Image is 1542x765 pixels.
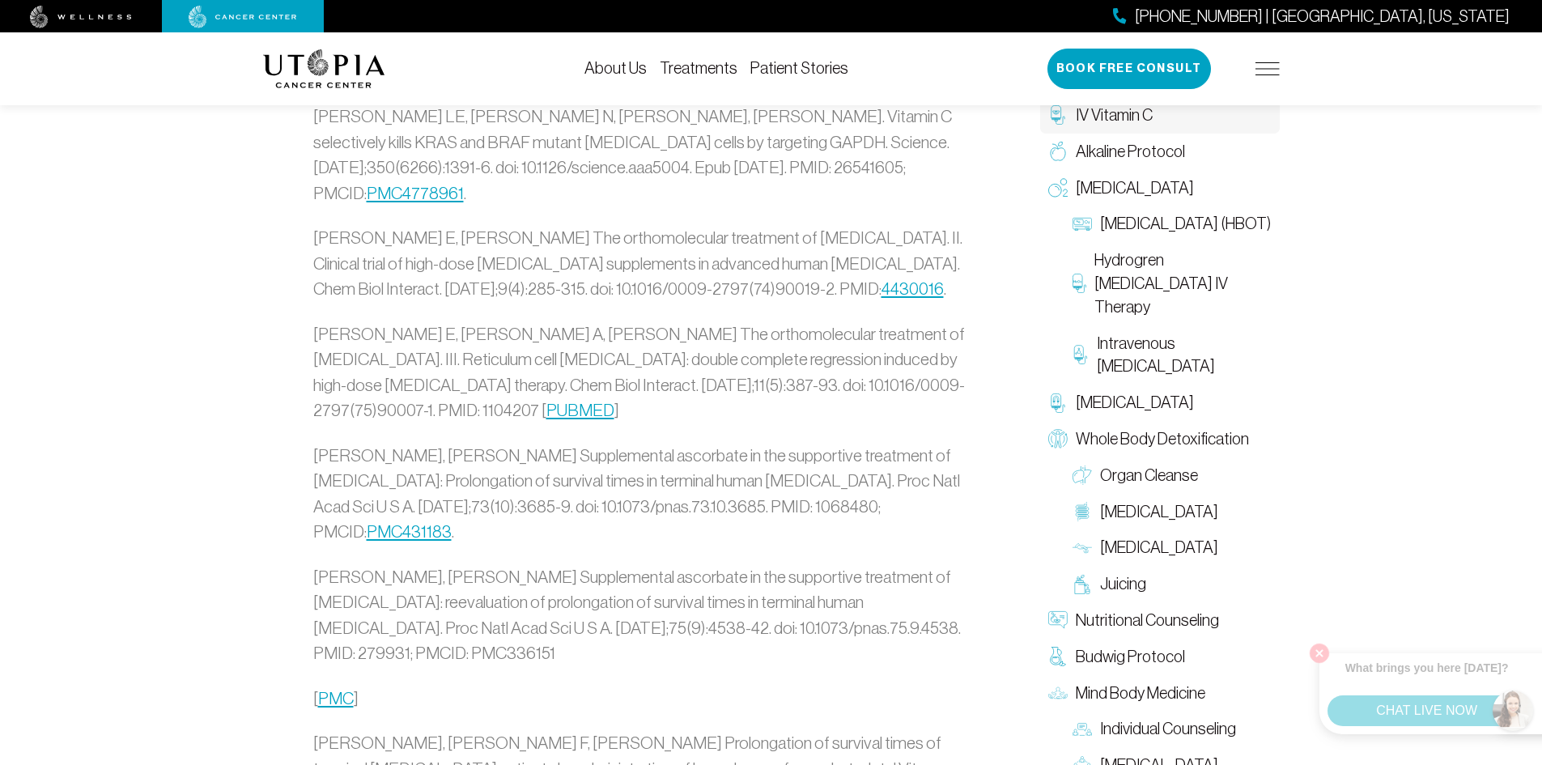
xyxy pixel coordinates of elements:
[881,279,944,298] a: 4430016
[1073,720,1092,739] img: Individual Counseling
[1064,325,1280,385] a: Intravenous [MEDICAL_DATA]
[1040,385,1280,421] a: [MEDICAL_DATA]
[1064,206,1280,242] a: [MEDICAL_DATA] (HBOT)
[584,59,647,77] a: About Us
[1048,610,1068,630] img: Nutritional Counseling
[1073,215,1092,234] img: Hyperbaric Oxygen Therapy (HBOT)
[1076,140,1185,164] span: Alkaline Protocol
[1048,142,1068,161] img: Alkaline Protocol
[1064,457,1280,494] a: Organ Cleanse
[660,59,737,77] a: Treatments
[1073,538,1092,558] img: Lymphatic Massage
[1076,104,1153,127] span: IV Vitamin C
[313,686,971,712] p: [ ]
[1048,683,1068,703] img: Mind Body Medicine
[367,184,464,202] a: PMC4778961
[1064,566,1280,602] a: Juicing
[1064,711,1280,747] a: Individual Counseling
[313,443,971,545] p: [PERSON_NAME], [PERSON_NAME] Supplemental ascorbate in the supportive treatment of [MEDICAL_DATA]...
[1040,421,1280,457] a: Whole Body Detoxification
[1076,682,1205,705] span: Mind Body Medicine
[263,49,385,88] img: logo
[1048,429,1068,448] img: Whole Body Detoxification
[189,6,297,28] img: cancer center
[1073,502,1092,521] img: Colon Therapy
[1076,391,1194,414] span: [MEDICAL_DATA]
[750,59,848,77] a: Patient Stories
[1076,176,1194,200] span: [MEDICAL_DATA]
[1076,609,1219,632] span: Nutritional Counseling
[1064,494,1280,530] a: [MEDICAL_DATA]
[1064,529,1280,566] a: [MEDICAL_DATA]
[1048,105,1068,125] img: IV Vitamin C
[1040,134,1280,170] a: Alkaline Protocol
[1113,5,1510,28] a: [PHONE_NUMBER] | [GEOGRAPHIC_DATA], [US_STATE]
[1100,572,1146,596] span: Juicing
[1255,62,1280,75] img: icon-hamburger
[1076,645,1185,669] span: Budwig Protocol
[1040,602,1280,639] a: Nutritional Counseling
[30,6,132,28] img: wellness
[1135,5,1510,28] span: [PHONE_NUMBER] | [GEOGRAPHIC_DATA], [US_STATE]
[1073,575,1092,594] img: Juicing
[1073,465,1092,485] img: Organ Cleanse
[1073,274,1086,293] img: Hydrogren Peroxide IV Therapy
[1094,249,1272,318] span: Hydrogren [MEDICAL_DATA] IV Therapy
[1040,675,1280,712] a: Mind Body Medicine
[313,564,971,666] p: [PERSON_NAME], [PERSON_NAME] Supplemental ascorbate in the supportive treatment of [MEDICAL_DATA]...
[1073,345,1090,364] img: Intravenous Ozone Therapy
[1100,717,1236,741] span: Individual Counseling
[313,321,971,423] p: [PERSON_NAME] E, [PERSON_NAME] A, [PERSON_NAME] The orthomolecular treatment of [MEDICAL_DATA]. I...
[546,401,614,419] a: PUBMED
[313,225,971,302] p: [PERSON_NAME] E, [PERSON_NAME] The orthomolecular treatment of [MEDICAL_DATA]. II. Clinical trial...
[318,689,354,708] a: PMC
[1048,647,1068,666] img: Budwig Protocol
[1064,242,1280,325] a: Hydrogren [MEDICAL_DATA] IV Therapy
[1047,49,1211,89] button: Book Free Consult
[1100,500,1218,524] span: [MEDICAL_DATA]
[1076,427,1249,451] span: Whole Body Detoxification
[1048,393,1068,413] img: Chelation Therapy
[367,522,452,541] a: PMC431183
[1040,97,1280,134] a: IV Vitamin C
[1040,639,1280,675] a: Budwig Protocol
[1040,170,1280,206] a: [MEDICAL_DATA]
[1100,212,1271,236] span: [MEDICAL_DATA] (HBOT)
[1100,536,1218,559] span: [MEDICAL_DATA]
[1100,464,1198,487] span: Organ Cleanse
[1048,178,1068,198] img: Oxygen Therapy
[1097,332,1271,379] span: Intravenous [MEDICAL_DATA]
